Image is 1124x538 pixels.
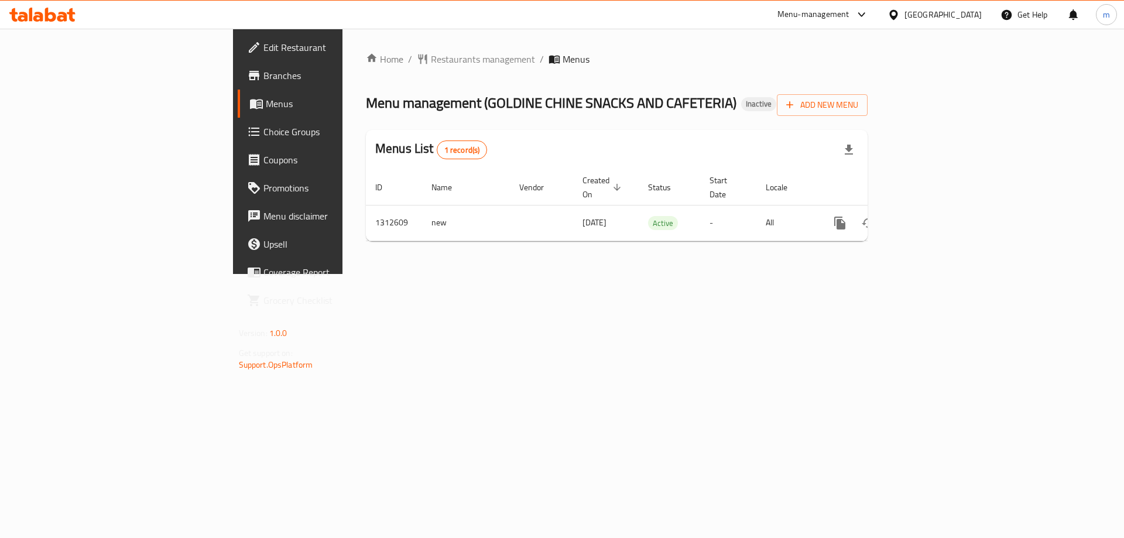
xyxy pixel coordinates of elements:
td: - [700,205,756,241]
a: Promotions [238,174,421,202]
li: / [540,52,544,66]
span: Start Date [710,173,742,201]
span: Vendor [519,180,559,194]
span: Get support on: [239,345,293,361]
span: Locale [766,180,803,194]
td: new [422,205,510,241]
div: Export file [835,136,863,164]
table: enhanced table [366,170,948,241]
nav: breadcrumb [366,52,868,66]
button: Change Status [854,209,882,237]
a: Support.OpsPlatform [239,357,313,372]
a: Restaurants management [417,52,535,66]
span: Promotions [263,181,412,195]
span: Status [648,180,686,194]
span: [DATE] [582,215,606,230]
button: more [826,209,854,237]
a: Upsell [238,230,421,258]
span: Active [648,217,678,230]
span: Branches [263,68,412,83]
span: Menu management ( GOLDINE CHINE SNACKS AND CAFETERIA ) [366,90,736,116]
span: 1 record(s) [437,145,487,156]
span: Menu disclaimer [263,209,412,223]
div: Total records count [437,141,488,159]
a: Coverage Report [238,258,421,286]
a: Branches [238,61,421,90]
span: Menus [266,97,412,111]
div: [GEOGRAPHIC_DATA] [904,8,982,21]
button: Add New Menu [777,94,868,116]
div: Inactive [741,97,776,111]
span: Coverage Report [263,265,412,279]
span: m [1103,8,1110,21]
a: Coupons [238,146,421,174]
span: Choice Groups [263,125,412,139]
a: Grocery Checklist [238,286,421,314]
div: Menu-management [777,8,849,22]
span: Edit Restaurant [263,40,412,54]
a: Edit Restaurant [238,33,421,61]
span: Version: [239,325,268,341]
span: Name [431,180,467,194]
a: Choice Groups [238,118,421,146]
span: Coupons [263,153,412,167]
span: Created On [582,173,625,201]
span: 1.0.0 [269,325,287,341]
span: Restaurants management [431,52,535,66]
span: Menus [563,52,590,66]
h2: Menus List [375,140,487,159]
span: Inactive [741,99,776,109]
span: ID [375,180,397,194]
a: Menu disclaimer [238,202,421,230]
th: Actions [817,170,948,205]
span: Grocery Checklist [263,293,412,307]
a: Menus [238,90,421,118]
div: Active [648,216,678,230]
span: Add New Menu [786,98,858,112]
span: Upsell [263,237,412,251]
td: All [756,205,817,241]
